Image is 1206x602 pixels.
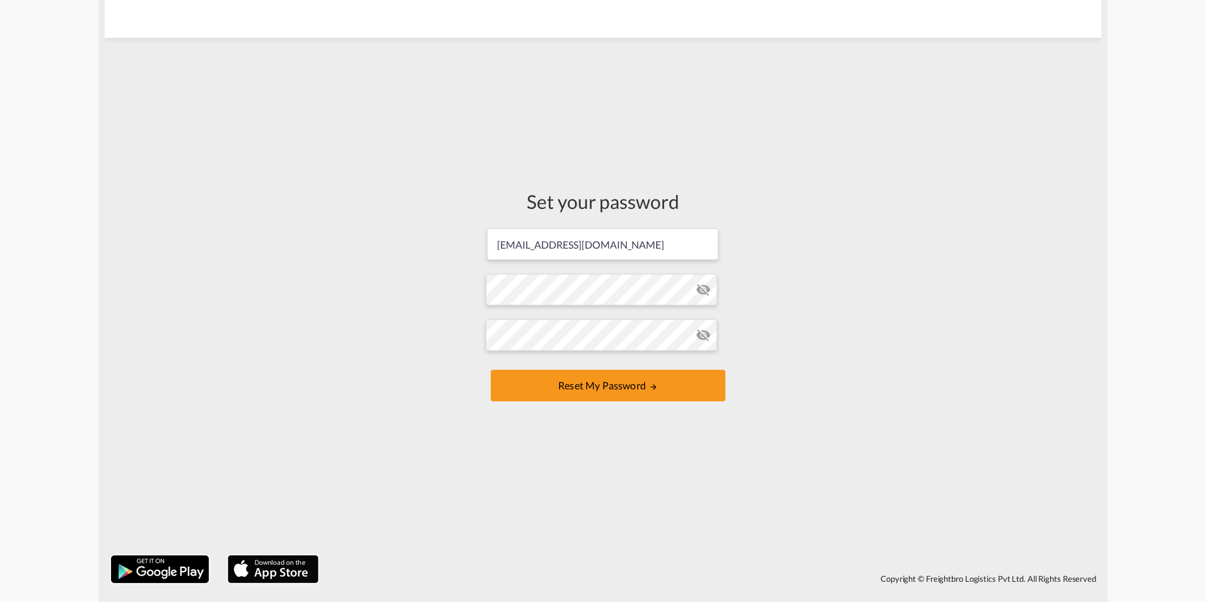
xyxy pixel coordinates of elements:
div: Set your password [486,188,720,215]
md-icon: icon-eye-off [696,282,711,297]
input: Email address [487,228,718,260]
img: google.png [110,554,210,584]
div: Copyright © Freightbro Logistics Pvt Ltd. All Rights Reserved [325,568,1101,589]
md-icon: icon-eye-off [696,328,711,343]
img: apple.png [226,554,320,584]
button: UPDATE MY PASSWORD [491,370,725,401]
